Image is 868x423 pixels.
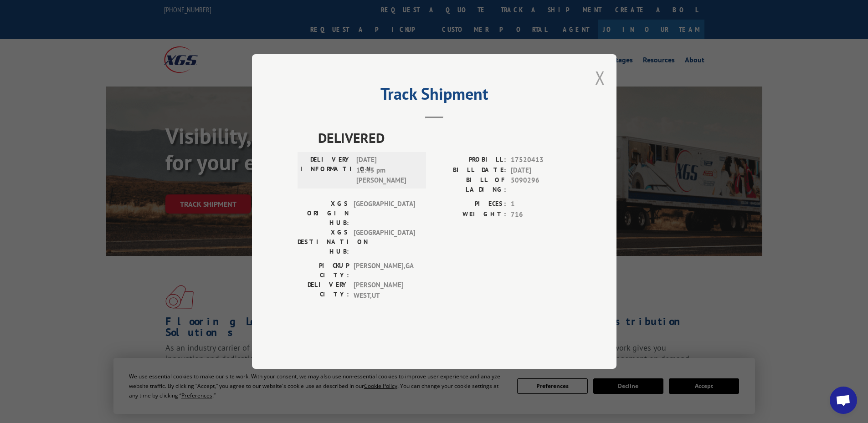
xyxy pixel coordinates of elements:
[298,261,349,280] label: PICKUP CITY:
[434,175,506,194] label: BILL OF LADING:
[434,155,506,165] label: PROBILL:
[354,199,415,228] span: [GEOGRAPHIC_DATA]
[511,175,571,194] span: 5090296
[300,155,352,186] label: DELIVERY INFORMATION:
[298,199,349,228] label: XGS ORIGIN HUB:
[356,155,418,186] span: [DATE] 12:45 pm [PERSON_NAME]
[511,165,571,176] span: [DATE]
[354,261,415,280] span: [PERSON_NAME] , GA
[298,280,349,301] label: DELIVERY CITY:
[830,387,857,414] a: Open chat
[434,165,506,176] label: BILL DATE:
[298,228,349,256] label: XGS DESTINATION HUB:
[434,209,506,220] label: WEIGHT:
[318,127,571,148] span: DELIVERED
[595,66,605,90] button: Close modal
[298,87,571,105] h2: Track Shipment
[511,199,571,209] span: 1
[354,280,415,301] span: [PERSON_NAME] WEST , UT
[511,155,571,165] span: 17520413
[511,209,571,220] span: 716
[434,199,506,209] label: PIECES:
[354,228,415,256] span: [GEOGRAPHIC_DATA]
